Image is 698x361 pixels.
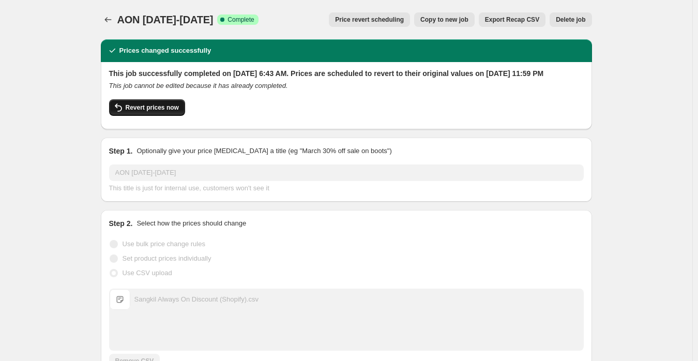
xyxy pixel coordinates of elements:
[123,269,172,277] span: Use CSV upload
[109,99,185,116] button: Revert prices now
[123,254,211,262] span: Set product prices individually
[109,184,269,192] span: This title is just for internal use, customers won't see it
[479,12,545,27] button: Export Recap CSV
[109,68,584,79] h2: This job successfully completed on [DATE] 6:43 AM. Prices are scheduled to revert to their origin...
[117,14,214,25] span: AON [DATE]-[DATE]
[126,103,179,112] span: Revert prices now
[420,16,468,24] span: Copy to new job
[329,12,410,27] button: Price revert scheduling
[485,16,539,24] span: Export Recap CSV
[550,12,591,27] button: Delete job
[136,146,391,156] p: Optionally give your price [MEDICAL_DATA] a title (eg "March 30% off sale on boots")
[119,46,211,56] h2: Prices changed successfully
[335,16,404,24] span: Price revert scheduling
[109,218,133,229] h2: Step 2.
[136,218,246,229] p: Select how the prices should change
[414,12,475,27] button: Copy to new job
[101,12,115,27] button: Price change jobs
[109,146,133,156] h2: Step 1.
[123,240,205,248] span: Use bulk price change rules
[227,16,254,24] span: Complete
[134,294,259,305] div: Sangkil Always On Discount (Shopify).csv
[556,16,585,24] span: Delete job
[109,164,584,181] input: 30% off holiday sale
[109,82,288,89] i: This job cannot be edited because it has already completed.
